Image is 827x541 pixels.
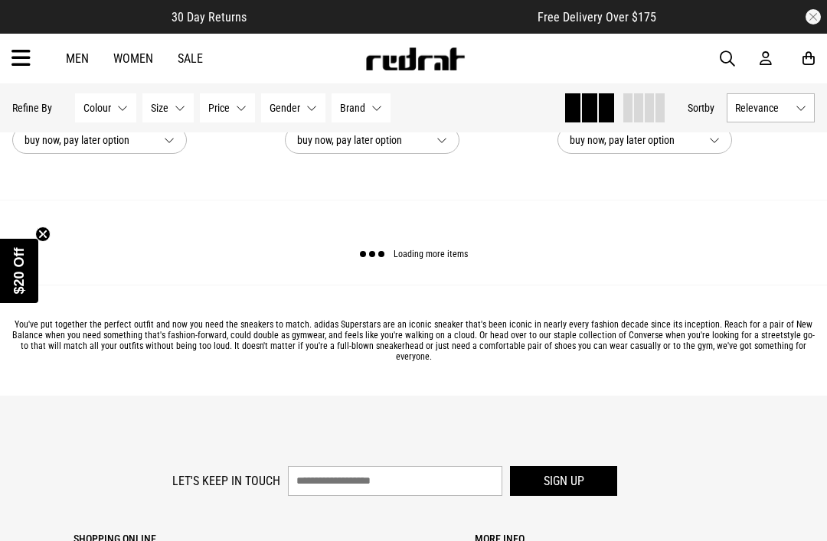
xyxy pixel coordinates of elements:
span: 30 Day Returns [172,10,247,24]
button: buy now, pay later option [557,126,732,154]
button: Close teaser [35,227,51,242]
img: Redrat logo [364,47,466,70]
span: buy now, pay later option [570,131,697,149]
button: buy now, pay later option [285,126,459,154]
button: Sign up [510,466,617,496]
p: You've put together the perfect outfit and now you need the sneakers to match. adidas Superstars ... [12,319,815,362]
button: Open LiveChat chat widget [12,6,58,52]
span: Relevance [735,102,789,114]
a: Women [113,51,153,66]
button: Brand [332,93,391,122]
span: Colour [83,102,111,114]
span: $20 Off [11,247,27,294]
iframe: Customer reviews powered by Trustpilot [277,9,507,24]
button: buy now, pay later option [12,126,187,154]
a: Sale [178,51,203,66]
span: Brand [340,102,365,114]
button: Relevance [727,93,815,122]
p: Refine By [12,102,52,114]
span: Loading more items [394,249,468,260]
span: Free Delivery Over $175 [538,10,656,24]
span: Price [208,102,230,114]
label: Let's keep in touch [172,474,280,488]
a: Men [66,51,89,66]
span: Gender [270,102,300,114]
button: Size [142,93,194,122]
button: Colour [75,93,136,122]
button: Price [200,93,255,122]
button: Sortby [688,99,714,117]
button: Gender [261,93,325,122]
span: Size [151,102,168,114]
span: by [704,102,714,114]
span: buy now, pay later option [25,131,152,149]
span: buy now, pay later option [297,131,424,149]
